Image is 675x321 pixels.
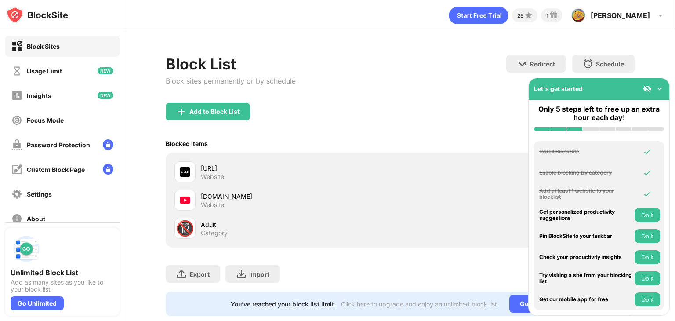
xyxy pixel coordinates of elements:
div: Block Sites [27,43,60,50]
div: 25 [517,12,523,19]
div: Try visiting a site from your blocking list [539,272,632,285]
img: password-protection-off.svg [11,139,22,150]
div: Schedule [596,60,624,68]
button: Do it [635,292,660,306]
div: Click here to upgrade and enjoy an unlimited block list. [341,300,499,308]
img: settings-off.svg [11,189,22,200]
div: Get our mobile app for free [539,296,632,303]
div: [PERSON_NAME] [591,11,650,20]
img: eye-not-visible.svg [643,84,652,93]
div: Redirect [530,60,555,68]
div: Unlimited Block List [11,268,114,277]
img: customize-block-page-off.svg [11,164,22,175]
div: [DOMAIN_NAME] [201,192,400,201]
div: 1 [546,12,548,19]
img: new-icon.svg [98,92,113,99]
img: focus-off.svg [11,115,22,126]
button: Do it [635,208,660,222]
div: Category [201,229,228,237]
img: insights-off.svg [11,90,22,101]
div: Only 5 steps left to free up an extra hour each day! [534,105,664,122]
div: Pin BlockSite to your taskbar [539,233,632,239]
div: Usage Limit [27,67,62,75]
img: time-usage-off.svg [11,66,22,77]
div: Insights [27,92,51,99]
img: new-icon.svg [98,67,113,74]
div: Add at least 1 website to your blocklist [539,188,632,201]
div: Get personalized productivity suggestions [539,209,632,222]
div: Website [201,201,224,209]
div: 🔞 [176,219,194,237]
div: Export [189,270,210,278]
div: Let's get started [534,85,583,92]
div: Password Protection [27,141,90,149]
img: omni-setup-toggle.svg [655,84,664,93]
img: points-small.svg [523,10,534,21]
img: push-block-list.svg [11,233,42,265]
div: Enable blocking by category [539,170,632,176]
div: Custom Block Page [27,166,85,173]
div: Install BlockSite [539,149,632,155]
button: Do it [635,271,660,285]
button: Do it [635,250,660,264]
img: favicons [180,195,190,205]
img: favicons [180,167,190,177]
img: reward-small.svg [548,10,559,21]
div: About [27,215,45,223]
div: Go Unlimited [11,296,64,310]
div: Website [201,173,224,181]
img: omni-check.svg [643,147,652,156]
div: Focus Mode [27,117,64,124]
div: Import [249,270,269,278]
div: Go Unlimited [509,295,570,313]
div: Adult [201,220,400,229]
img: ACg8ocImARrJOUmleAmyV2yTdG9tMNi1bL1FvijkqZyuzIIGLHecP2nA=s96-c [571,8,585,22]
div: animation [449,7,508,24]
div: Blocked Items [166,140,208,147]
img: block-on.svg [11,41,22,52]
div: Block sites permanently or by schedule [166,77,296,85]
img: lock-menu.svg [103,164,113,175]
div: [URL] [201,164,400,173]
button: Do it [635,229,660,243]
div: Add as many sites as you like to your block list [11,279,114,293]
img: omni-check.svg [643,168,652,177]
img: about-off.svg [11,213,22,224]
img: omni-check.svg [643,190,652,198]
img: lock-menu.svg [103,139,113,150]
div: Check your productivity insights [539,254,632,260]
img: logo-blocksite.svg [6,6,68,24]
div: Settings [27,190,52,198]
div: Block List [166,55,296,73]
div: You’ve reached your block list limit. [231,300,336,308]
div: Add to Block List [189,108,240,115]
